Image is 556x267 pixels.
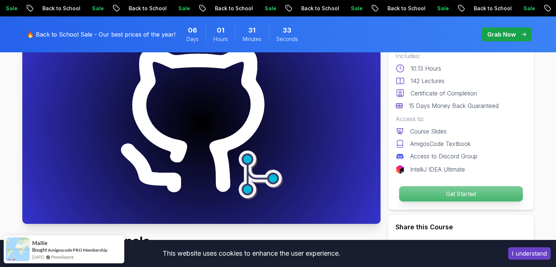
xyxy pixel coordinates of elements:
p: 15 Days Money Back Guaranteed [409,101,499,110]
button: Get Started [398,186,523,202]
img: provesource social proof notification image [6,237,30,261]
img: jetbrains logo [396,165,404,174]
span: 31 Minutes [248,25,256,35]
p: AmigosCode Textbook [410,139,471,148]
p: Get Started [399,186,522,202]
span: Seconds [276,35,298,43]
p: Sale [57,5,80,12]
p: Sale [230,5,253,12]
a: Amigoscode PRO Membership [48,247,107,253]
p: Back to School [94,5,143,12]
p: Sale [488,5,512,12]
span: Days [186,35,198,43]
p: Sale [402,5,425,12]
h2: Share this Course [396,222,526,232]
p: Includes: [396,52,526,60]
div: This website uses cookies to enhance the user experience. [5,245,497,262]
p: Back to School [352,5,402,12]
p: 🔥 Back to School Sale - Our best prices of the year! [27,30,175,39]
span: [DATE] [32,254,44,260]
p: Access to Discord Group [410,152,477,161]
span: Minutes [243,35,261,43]
img: git-for-professionals_thumbnail [22,22,381,224]
p: Back to School [180,5,230,12]
span: 33 Seconds [283,25,291,35]
p: Back to School [266,5,316,12]
p: Sale [316,5,339,12]
button: Accept cookies [508,247,551,260]
p: 142 Lectures [411,76,445,85]
span: Mallie [32,240,48,246]
span: Hours [213,35,228,43]
p: Back to School [7,5,57,12]
span: Bought [32,247,47,253]
p: Course Slides [410,127,447,136]
p: Back to School [439,5,488,12]
a: ProveSource [51,254,74,260]
h1: Git for Professionals [22,234,325,249]
span: 1 Hours [217,25,224,35]
p: Access to: [396,114,526,123]
span: 6 Days [188,25,197,35]
p: Grab Now [487,30,516,39]
p: IntelliJ IDEA Ultimate [410,165,465,174]
p: Certificate of Completion [411,89,477,98]
p: 10.13 Hours [411,64,441,73]
p: Sale [143,5,167,12]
